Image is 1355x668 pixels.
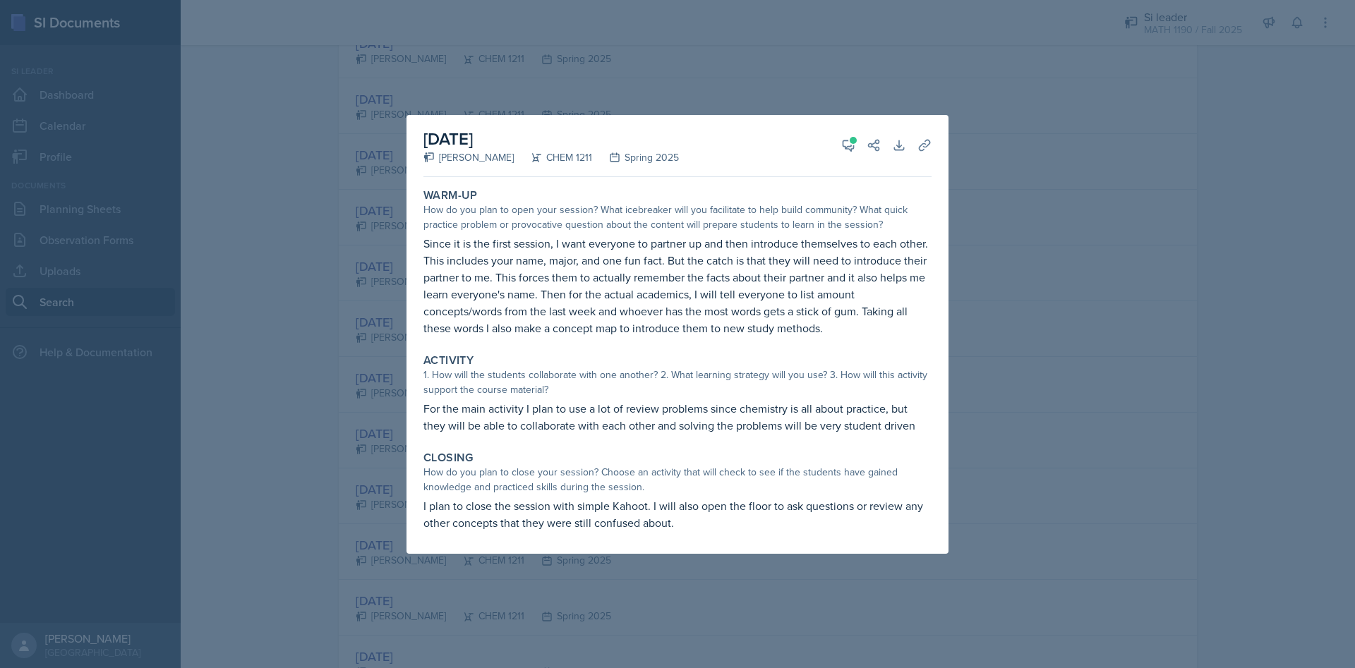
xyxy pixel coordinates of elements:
[423,497,932,531] p: I plan to close the session with simple Kahoot. I will also open the floor to ask questions or re...
[514,150,592,165] div: CHEM 1211
[423,451,474,465] label: Closing
[423,202,932,232] div: How do you plan to open your session? What icebreaker will you facilitate to help build community...
[423,235,932,336] p: Since it is the first session, I want everyone to partner up and then introduce themselves to eac...
[423,126,679,152] h2: [DATE]
[592,150,679,165] div: Spring 2025
[423,188,478,202] label: Warm-Up
[423,400,932,434] p: For the main activity I plan to use a lot of review problems since chemistry is all about practic...
[423,353,474,368] label: Activity
[423,465,932,494] div: How do you plan to close your session? Choose an activity that will check to see if the students ...
[423,150,514,165] div: [PERSON_NAME]
[423,368,932,397] div: 1. How will the students collaborate with one another? 2. What learning strategy will you use? 3....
